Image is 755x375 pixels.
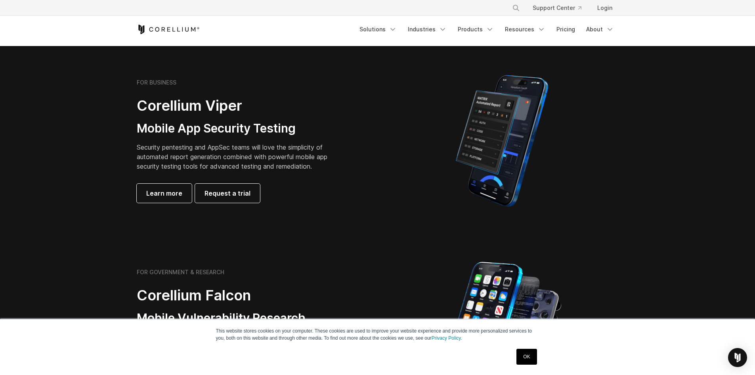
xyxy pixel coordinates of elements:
div: Open Intercom Messenger [728,348,747,367]
a: Privacy Policy. [432,335,462,341]
span: Learn more [146,188,182,198]
a: About [581,22,619,37]
p: Security pentesting and AppSec teams will love the simplicity of automated report generation comb... [137,142,340,171]
h2: Corellium Falcon [137,287,359,304]
a: Industries [403,22,451,37]
a: Products [453,22,499,37]
div: Navigation Menu [503,1,619,15]
h2: Corellium Viper [137,97,340,115]
a: Support Center [526,1,588,15]
a: Login [591,1,619,15]
button: Search [509,1,523,15]
a: Solutions [355,22,401,37]
div: Navigation Menu [355,22,619,37]
img: Corellium MATRIX automated report on iPhone showing app vulnerability test results across securit... [442,71,562,210]
a: Pricing [552,22,580,37]
a: Learn more [137,184,192,203]
a: OK [516,349,537,365]
h6: FOR GOVERNMENT & RESEARCH [137,269,224,276]
a: Resources [500,22,550,37]
h6: FOR BUSINESS [137,79,176,86]
h3: Mobile App Security Testing [137,121,340,136]
p: This website stores cookies on your computer. These cookies are used to improve your website expe... [216,327,539,342]
a: Request a trial [195,184,260,203]
h3: Mobile Vulnerability Research [137,311,359,326]
span: Request a trial [205,188,250,198]
a: Corellium Home [137,25,200,34]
